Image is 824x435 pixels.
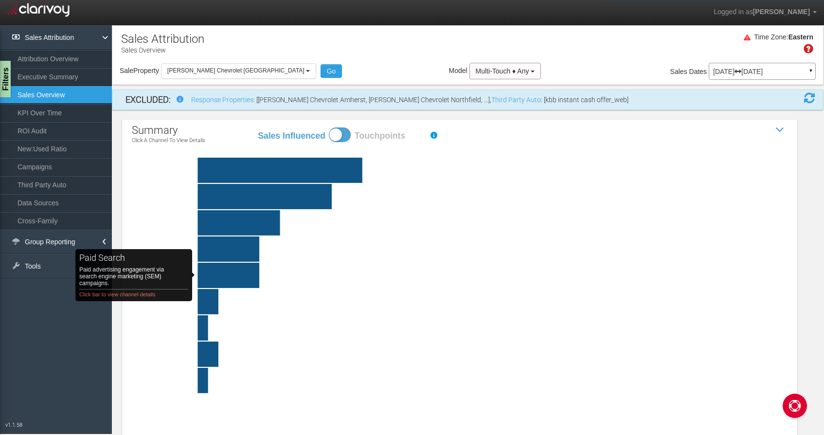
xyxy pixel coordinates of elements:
rect: paid search|6|4|0 [155,263,811,288]
rect: email|2|4|0 [155,289,811,314]
rect: third party auto|16|35|0 [155,158,811,183]
rect: tier one|2|0|0 [155,342,811,367]
div: Time Zone: [751,33,788,42]
a: Logged in as[PERSON_NAME] [706,0,824,24]
label: Touchpoints [355,130,423,142]
a: Response Properties [191,96,253,104]
button: [PERSON_NAME] Chevrolet [GEOGRAPHIC_DATA] [161,63,316,78]
span: Multi-Touch ♦ Any [476,67,529,75]
a: ▼ [806,65,815,81]
span: [PERSON_NAME] Chevrolet [GEOGRAPHIC_DATA] [167,67,305,74]
span: Paid advertising engagement via search engine marketing (SEM) campaigns. [79,266,177,287]
rect: traditional|0|1|0 [155,394,811,419]
span: Dates [689,68,707,75]
span: Sale [120,67,133,74]
i: Show / Hide Sales Attribution Chart [773,123,788,137]
label: Sales Influenced [257,130,325,142]
span: [PERSON_NAME] [753,8,810,16]
h1: Sales Attribution [121,33,204,45]
span: summary [132,124,178,136]
button: Go [321,64,342,78]
rect: other|1|0|0 [155,368,811,393]
span: Sales [670,68,687,75]
p: Sales Overview [121,42,204,55]
td: Click bar to view channel details [79,289,180,299]
span: : [[PERSON_NAME] Chevrolet Amherst, [PERSON_NAME] Chevrolet Northfield, ...] [253,96,490,104]
p: [DATE] [DATE] [713,68,811,75]
rect: social|1|4|0 [155,315,811,341]
div: Eastern [788,33,813,42]
strong: EXCLUDED: [125,94,171,105]
span: Logged in as [714,8,752,16]
p: Click a channel to view details [132,138,205,144]
rect: direct|6|5|0 [155,236,811,262]
h2: paid search [79,252,125,264]
span: : [kbb instant cash offer_web] [541,96,628,104]
button: Multi-Touch ♦ Any [469,63,541,79]
h2: , [191,95,755,104]
a: Third Party Auto [491,96,541,104]
rect: website tools|13|17|0 [155,184,811,209]
rect: organic search|8|6|0 [155,210,811,236]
